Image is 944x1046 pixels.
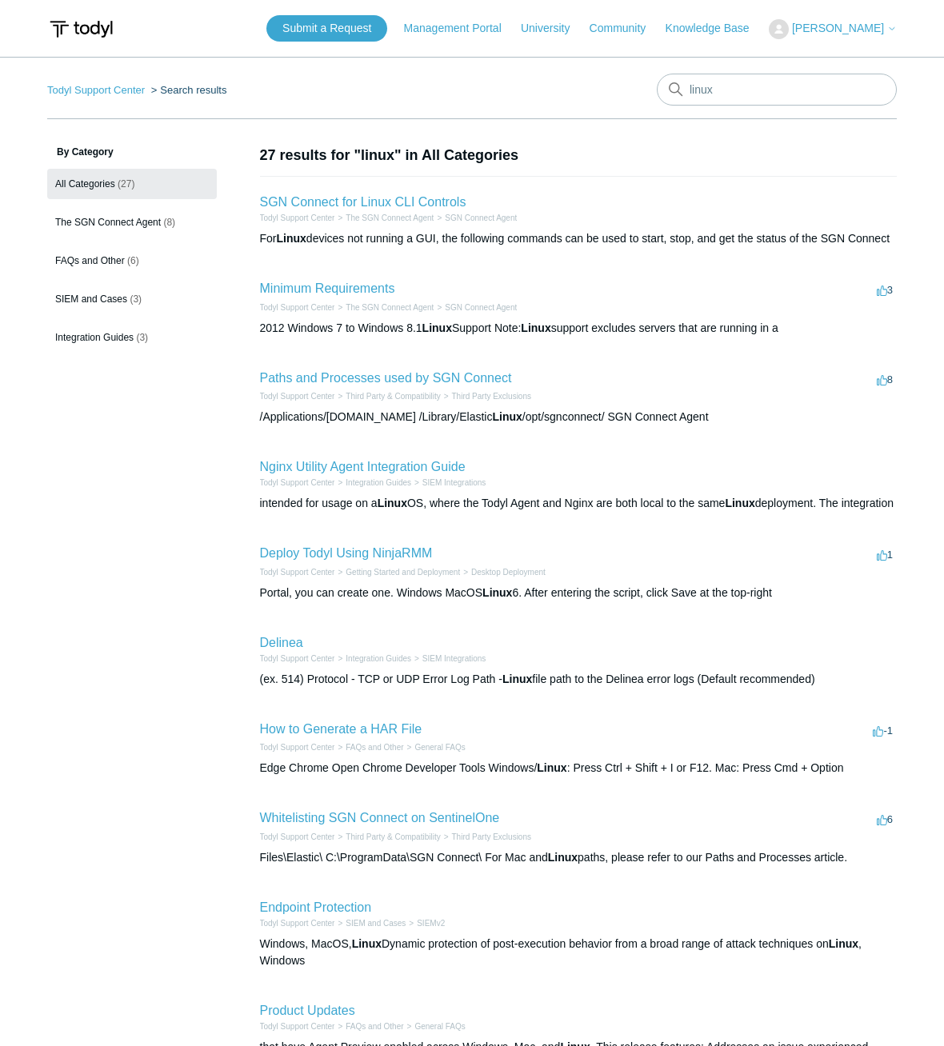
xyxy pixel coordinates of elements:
span: (27) [118,178,134,190]
span: (3) [136,332,148,343]
span: (3) [130,293,142,305]
a: Community [590,20,662,37]
a: Third Party Exclusions [452,832,531,841]
li: Todyl Support Center [260,917,335,929]
li: FAQs and Other [334,1020,403,1032]
a: Whitelisting SGN Connect on SentinelOne [260,811,500,824]
li: Todyl Support Center [47,84,148,96]
li: Integration Guides [334,477,411,489]
li: Todyl Support Center [260,653,335,665]
a: General FAQs [414,1022,465,1031]
span: Integration Guides [55,332,134,343]
div: For devices not running a GUI, the following commands can be used to start, stop, and get the sta... [260,230,898,247]
input: Search [657,74,897,106]
h3: By Category [47,145,217,159]
a: The SGN Connect Agent (8) [47,207,217,238]
a: FAQs and Other [346,1022,403,1031]
span: 3 [877,284,893,296]
div: Windows, MacOS, Dynamic protection of post-execution behavior from a broad range of attack techni... [260,936,898,969]
a: Todyl Support Center [260,392,335,401]
a: Integration Guides [346,654,411,663]
button: [PERSON_NAME] [769,19,897,39]
em: Linux [422,321,452,334]
li: The SGN Connect Agent [334,212,434,224]
li: Todyl Support Center [260,477,335,489]
a: Submit a Request [266,15,387,42]
a: Todyl Support Center [260,743,335,752]
a: Nginx Utility Agent Integration Guide [260,460,466,473]
li: General FAQs [404,741,466,753]
li: Getting Started and Deployment [334,566,460,578]
a: SIEM Integrations [422,478,486,487]
a: SGN Connect Agent [445,214,517,222]
a: Third Party & Compatibility [346,392,440,401]
li: SGN Connect Agent [434,212,517,224]
span: All Categories [55,178,115,190]
li: The SGN Connect Agent [334,301,434,313]
a: How to Generate a HAR File [260,722,422,736]
span: -1 [873,725,893,737]
li: Search results [148,84,227,96]
em: Linux [502,673,532,685]
a: General FAQs [414,743,465,752]
img: Todyl Support Center Help Center home page [47,14,115,44]
a: SGN Connect Agent [445,303,517,312]
li: SIEM Integrations [411,653,486,665]
a: SIEM and Cases [346,919,406,928]
div: /Applications/[DOMAIN_NAME] /Library/Elastic /opt/sgnconnect/ SGN Connect Agent [260,409,898,425]
a: FAQs and Other [346,743,403,752]
span: FAQs and Other [55,255,125,266]
em: Linux [537,761,566,774]
em: Linux [482,586,512,599]
a: Todyl Support Center [260,478,335,487]
span: 1 [877,549,893,561]
a: Todyl Support Center [260,214,335,222]
em: Linux [521,321,550,334]
li: Todyl Support Center [260,301,335,313]
em: Linux [277,232,306,245]
li: Integration Guides [334,653,411,665]
em: Linux [492,410,522,423]
em: Linux [725,497,754,509]
a: Third Party & Compatibility [346,832,440,841]
li: Third Party & Compatibility [334,831,440,843]
li: Third Party & Compatibility [334,390,440,402]
a: All Categories (27) [47,169,217,199]
span: SIEM and Cases [55,293,127,305]
a: The SGN Connect Agent [346,214,434,222]
em: Linux [548,851,578,864]
a: Delinea [260,636,303,649]
li: Desktop Deployment [460,566,546,578]
a: Minimum Requirements [260,281,395,295]
li: Todyl Support Center [260,741,335,753]
div: Portal, you can create one. Windows MacOS 6. After entering the script, click Save at the top-right [260,585,898,601]
a: Integration Guides (3) [47,322,217,353]
a: Knowledge Base [666,20,766,37]
em: Linux [829,937,858,950]
a: Todyl Support Center [260,303,335,312]
div: (ex. 514) Protocol - TCP or UDP Error Log Path - file path to the Delinea error logs (Default rec... [260,671,898,688]
div: 2012 Windows 7 to Windows 8.1 Support Note: support excludes servers that are running in a [260,320,898,337]
a: SIEMv2 [417,919,445,928]
span: 8 [877,373,893,385]
span: (8) [163,217,175,228]
a: Endpoint Protection [260,900,372,914]
li: Todyl Support Center [260,831,335,843]
span: [PERSON_NAME] [792,22,884,34]
a: Third Party Exclusions [452,392,531,401]
span: 6 [877,813,893,825]
a: Todyl Support Center [47,84,145,96]
a: Todyl Support Center [260,654,335,663]
em: Linux [378,497,407,509]
li: Third Party Exclusions [441,831,531,843]
a: SIEM Integrations [422,654,486,663]
a: University [521,20,586,37]
h1: 27 results for "linux" in All Categories [260,145,898,166]
a: Getting Started and Deployment [346,568,460,577]
div: Edge Chrome Open Chrome Developer Tools Windows/ : Press Ctrl + Shift + I or F12. Mac: Press Cmd ... [260,760,898,777]
a: The SGN Connect Agent [346,303,434,312]
a: Integration Guides [346,478,411,487]
a: Deploy Todyl Using NinjaRMM [260,546,433,560]
li: General FAQs [404,1020,466,1032]
a: Todyl Support Center [260,1022,335,1031]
